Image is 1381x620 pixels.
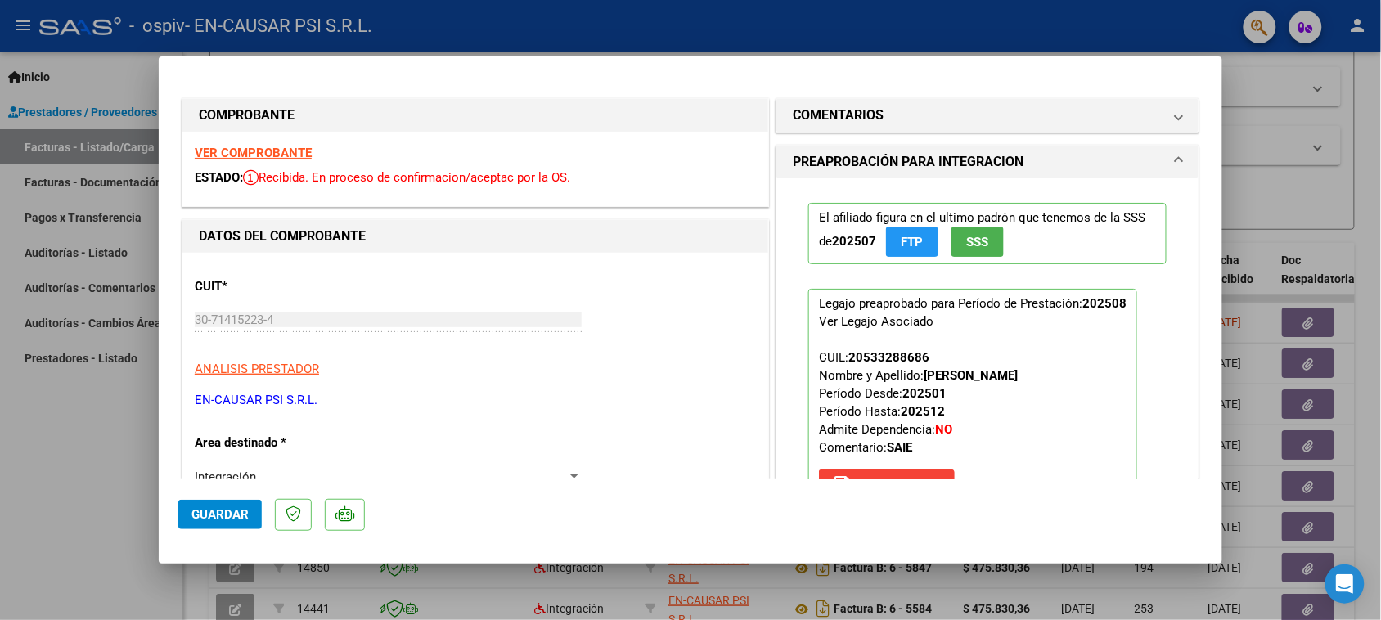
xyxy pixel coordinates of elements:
[195,391,756,410] p: EN-CAUSAR PSI S.R.L.
[199,228,366,244] strong: DATOS DEL COMPROBANTE
[1082,296,1127,311] strong: 202508
[924,368,1018,383] strong: [PERSON_NAME]
[808,203,1167,264] p: El afiliado figura en el ultimo padrón que tenemos de la SSS de
[195,277,363,296] p: CUIT
[848,348,929,366] div: 20533288686
[819,440,912,455] span: Comentario:
[195,146,312,160] a: VER COMPROBANTE
[887,440,912,455] strong: SAIE
[902,386,947,401] strong: 202501
[178,500,262,529] button: Guardar
[243,170,570,185] span: Recibida. En proceso de confirmacion/aceptac por la OS.
[195,362,319,376] span: ANALISIS PRESTADOR
[902,235,924,249] span: FTP
[199,107,295,123] strong: COMPROBANTE
[935,422,952,437] strong: NO
[951,227,1004,257] button: SSS
[1325,564,1365,604] div: Open Intercom Messenger
[901,404,945,419] strong: 202512
[191,507,249,522] span: Guardar
[819,469,955,499] button: Quitar Legajo
[886,227,938,257] button: FTP
[195,170,243,185] span: ESTADO:
[195,469,256,484] span: Integración
[832,477,942,492] span: Quitar Legajo
[808,289,1137,506] p: Legajo preaprobado para Período de Prestación:
[793,152,1023,172] h1: PREAPROBACIÓN PARA INTEGRACION
[819,350,1018,455] span: CUIL: Nombre y Apellido: Período Desde: Período Hasta: Admite Dependencia:
[776,178,1199,544] div: PREAPROBACIÓN PARA INTEGRACION
[776,99,1199,132] mat-expansion-panel-header: COMENTARIOS
[793,106,884,125] h1: COMENTARIOS
[967,235,989,249] span: SSS
[832,234,876,249] strong: 202507
[776,146,1199,178] mat-expansion-panel-header: PREAPROBACIÓN PARA INTEGRACION
[832,474,852,493] mat-icon: save
[195,434,363,452] p: Area destinado *
[819,312,933,330] div: Ver Legajo Asociado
